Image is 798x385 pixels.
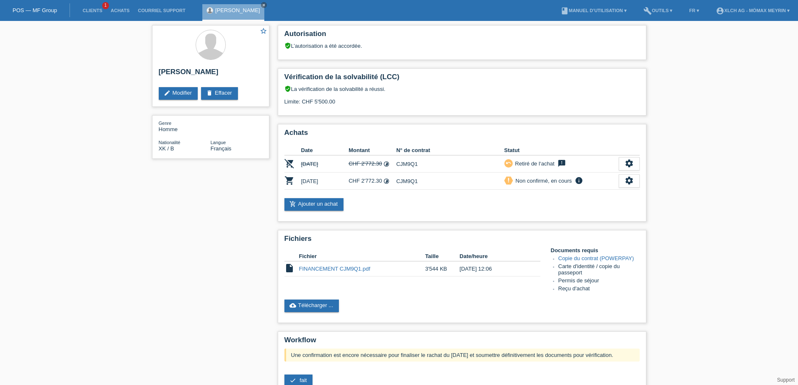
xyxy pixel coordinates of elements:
[134,8,189,13] a: Courriel Support
[284,176,294,186] i: POSP00026845
[396,155,504,173] td: CJM9Q1
[460,261,528,276] td: [DATE] 12:06
[625,159,634,168] i: settings
[513,159,555,168] div: Retiré de l‘achat
[299,266,370,272] a: FINANCEMENT CJM9Q1.pdf
[383,178,390,184] i: Taux fixes - Paiement d’intérêts par le client (12 versements)
[284,349,640,362] div: Une confirmation est encore nécessaire pour finaliser le rachat du [DATE] et soumettre définitive...
[206,90,213,96] i: delete
[513,176,572,185] div: Non confirmé, en cours
[159,121,172,126] span: Genre
[284,42,640,49] div: L’autorisation a été accordée.
[289,201,296,207] i: add_shopping_cart
[558,277,640,285] li: Permis de séjour
[557,159,567,168] i: feedback
[777,377,795,383] a: Support
[685,8,703,13] a: FR ▾
[284,85,291,92] i: verified_user
[159,145,174,152] span: Kosovo / B / 25.02.2017
[349,173,396,190] td: CHF 2'772.30
[284,30,640,42] h2: Autorisation
[262,3,266,7] i: close
[556,8,631,13] a: bookManuel d’utilisation ▾
[284,85,640,111] div: La vérification de la solvabilité a réussi. Limite: CHF 5'500.00
[396,145,504,155] th: N° de contrat
[284,263,294,273] i: insert_drive_file
[504,145,619,155] th: Statut
[284,42,291,49] i: verified_user
[284,73,640,85] h2: Vérification de la solvabilité (LCC)
[425,251,460,261] th: Taille
[558,263,640,277] li: Carte d'identité / copie du passeport
[260,27,267,36] a: star_border
[301,145,349,155] th: Date
[301,155,349,173] td: [DATE]
[284,336,640,349] h2: Workflow
[211,140,226,145] span: Langue
[506,160,511,166] i: undo
[289,377,296,384] i: check
[284,129,640,141] h2: Achats
[349,155,396,173] td: CHF 2'772.30
[159,68,263,80] h2: [PERSON_NAME]
[261,2,267,8] a: close
[301,173,349,190] td: [DATE]
[639,8,677,13] a: buildOutils ▾
[159,140,181,145] span: Nationalité
[289,302,296,309] i: cloud_upload
[106,8,134,13] a: Achats
[300,377,307,383] span: fait
[13,7,57,13] a: POS — MF Group
[284,198,344,211] a: add_shopping_cartAjouter un achat
[712,8,794,13] a: account_circleXLCH AG - Mömax Meyrin ▾
[201,87,238,100] a: deleteEffacer
[396,173,504,190] td: CJM9Q1
[260,27,267,35] i: star_border
[643,7,652,15] i: build
[78,8,106,13] a: Clients
[625,176,634,185] i: settings
[558,255,634,261] a: Copie du contrat (POWERPAY)
[558,285,640,293] li: Reçu d'achat
[299,251,425,261] th: Fichier
[349,145,396,155] th: Montant
[574,176,584,185] i: info
[215,7,260,13] a: [PERSON_NAME]
[506,177,511,183] i: priority_high
[284,235,640,247] h2: Fichiers
[211,145,232,152] span: Français
[383,161,390,167] i: Taux fixes - Paiement d’intérêts par le client (6 versements)
[425,261,460,276] td: 3'544 KB
[716,7,724,15] i: account_circle
[551,247,640,253] h4: Documents requis
[460,251,528,261] th: Date/heure
[159,120,211,132] div: Homme
[102,2,109,9] span: 1
[284,158,294,168] i: POSP00026844
[164,90,170,96] i: edit
[560,7,569,15] i: book
[159,87,198,100] a: editModifier
[284,300,339,312] a: cloud_uploadTélécharger ...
